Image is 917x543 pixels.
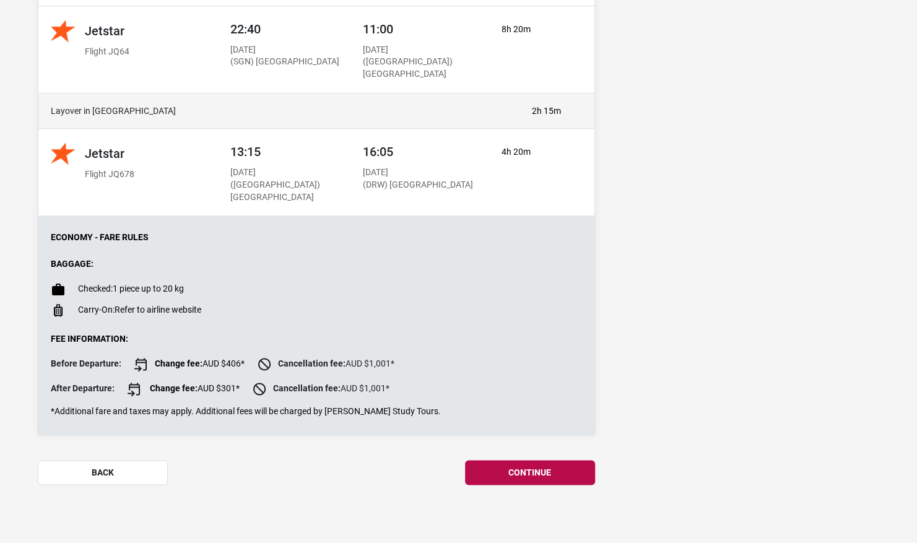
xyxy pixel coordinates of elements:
strong: Cancellation fee: [278,358,346,368]
span: 16:05 [363,144,393,159]
p: 2h 15m [532,106,561,116]
h4: Layover in [GEOGRAPHIC_DATA] [51,106,519,116]
h2: Jetstar [85,24,129,38]
strong: Baggage: [51,259,93,269]
p: *Additional fare and taxes may apply. Additional fees will be charged by [PERSON_NAME] Study Tours. [51,406,582,417]
p: Flight JQ64 [85,46,129,58]
p: [DATE] [230,44,339,56]
span: Checked: [78,284,113,293]
span: 22:40 [230,22,261,37]
p: [DATE] [230,167,345,179]
span: 13:15 [230,144,261,159]
p: 1 piece up to 20 kg [78,284,184,294]
p: Flight JQ678 [85,168,134,181]
p: 8h 20m [502,24,561,36]
img: Jetstar [51,19,76,43]
strong: Before Departure: [51,358,121,368]
button: back [38,460,168,485]
p: 4h 20m [502,146,561,159]
span: 11:00 [363,22,393,37]
p: [DATE] [363,167,473,179]
strong: Fee Information: [51,334,128,344]
button: continue [465,460,595,485]
span: AUD $406* [134,357,245,371]
span: AUD $301* [127,381,240,396]
span: AUD $1,001* [252,381,389,396]
p: Refer to airline website [78,305,201,315]
strong: Change fee: [150,383,198,393]
p: Economy - Fare Rules [51,232,582,243]
p: [DATE] [363,44,477,56]
h2: Jetstar [85,146,134,161]
img: Jetstar [51,141,76,166]
span: Carry-On: [78,305,115,315]
strong: After Departure: [51,383,115,393]
p: (SGN) [GEOGRAPHIC_DATA] [230,56,339,68]
strong: Change fee: [155,358,202,368]
p: ([GEOGRAPHIC_DATA]) [GEOGRAPHIC_DATA] [363,56,477,80]
strong: Cancellation fee: [273,383,341,393]
span: AUD $1,001* [257,357,394,371]
p: ([GEOGRAPHIC_DATA]) [GEOGRAPHIC_DATA] [230,179,345,203]
p: (DRW) [GEOGRAPHIC_DATA] [363,179,473,191]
